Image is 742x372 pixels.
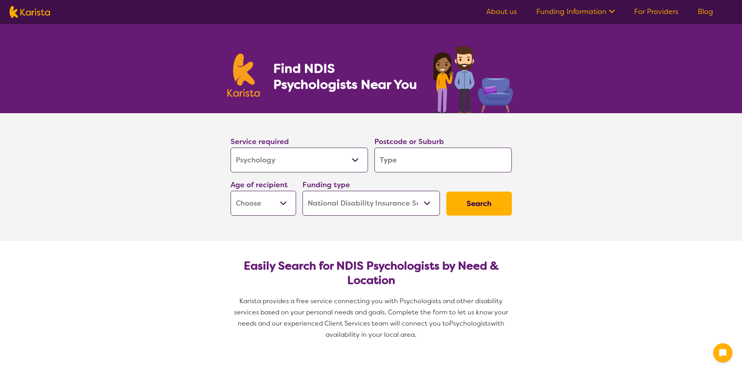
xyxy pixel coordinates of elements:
a: Funding Information [536,7,615,16]
img: Karista logo [10,6,50,18]
label: Age of recipient [231,180,288,190]
h1: Find NDIS Psychologists Near You [273,60,421,92]
a: For Providers [634,7,678,16]
span: Psychologists [449,319,491,328]
label: Service required [231,137,289,146]
img: Karista logo [227,54,260,97]
span: Karista provides a free service connecting you with Psychologists and other disability services b... [234,297,510,328]
button: Search [446,192,512,216]
a: About us [486,7,517,16]
input: Type [374,148,512,172]
img: psychology [430,43,515,113]
label: Funding type [302,180,350,190]
h2: Easily Search for NDIS Psychologists by Need & Location [237,259,505,288]
label: Postcode or Suburb [374,137,444,146]
a: Blog [698,7,713,16]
